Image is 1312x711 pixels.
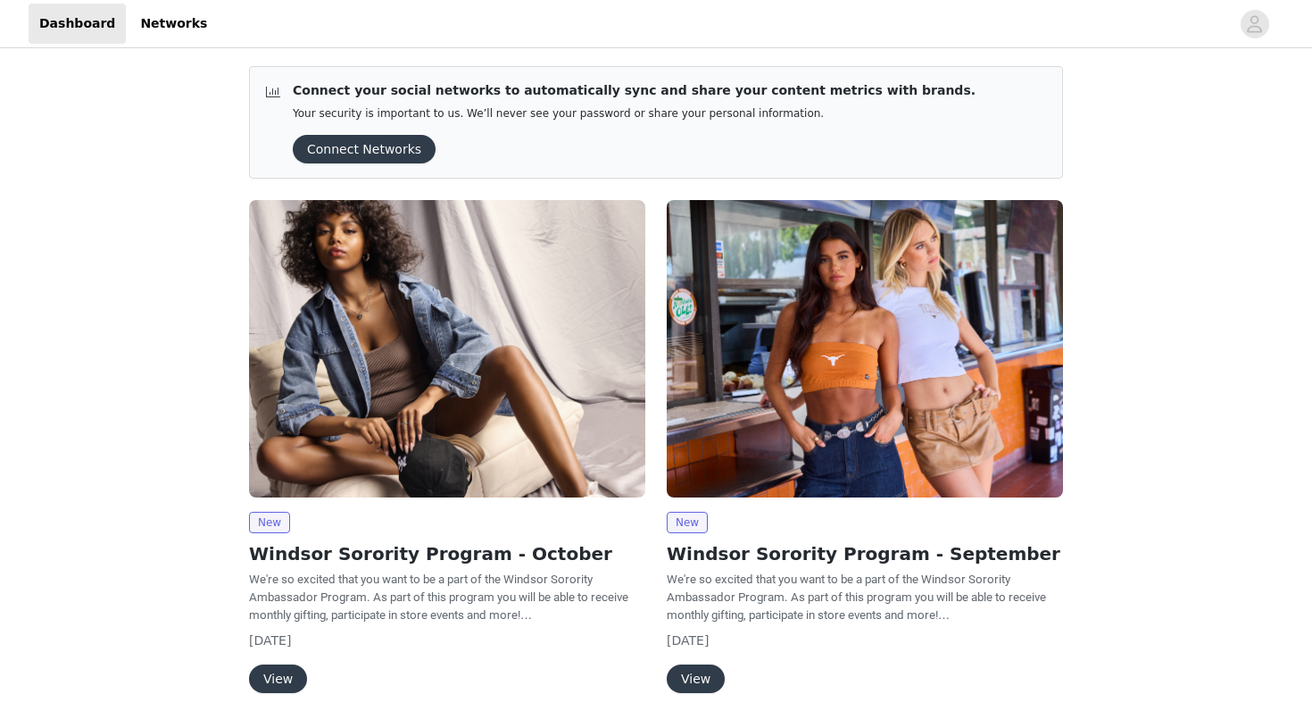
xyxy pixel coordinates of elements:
[249,540,645,567] h2: Windsor Sorority Program - October
[293,81,976,100] p: Connect your social networks to automatically sync and share your content metrics with brands.
[667,665,725,693] button: View
[667,573,1046,622] span: We're so excited that you want to be a part of the Windsor Sorority Ambassador Program. As part o...
[249,665,307,693] button: View
[249,573,628,622] span: We're so excited that you want to be a part of the Windsor Sorority Ambassador Program. As part o...
[293,135,436,163] button: Connect Networks
[667,512,708,533] span: New
[293,107,976,121] p: Your security is important to us. We’ll never see your password or share your personal information.
[29,4,126,44] a: Dashboard
[667,673,725,686] a: View
[667,633,709,648] span: [DATE]
[249,512,290,533] span: New
[129,4,218,44] a: Networks
[249,200,645,498] img: Windsor
[667,540,1063,567] h2: Windsor Sorority Program - September
[1246,10,1263,38] div: avatar
[249,633,291,648] span: [DATE]
[667,200,1063,498] img: Windsor
[249,673,307,686] a: View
